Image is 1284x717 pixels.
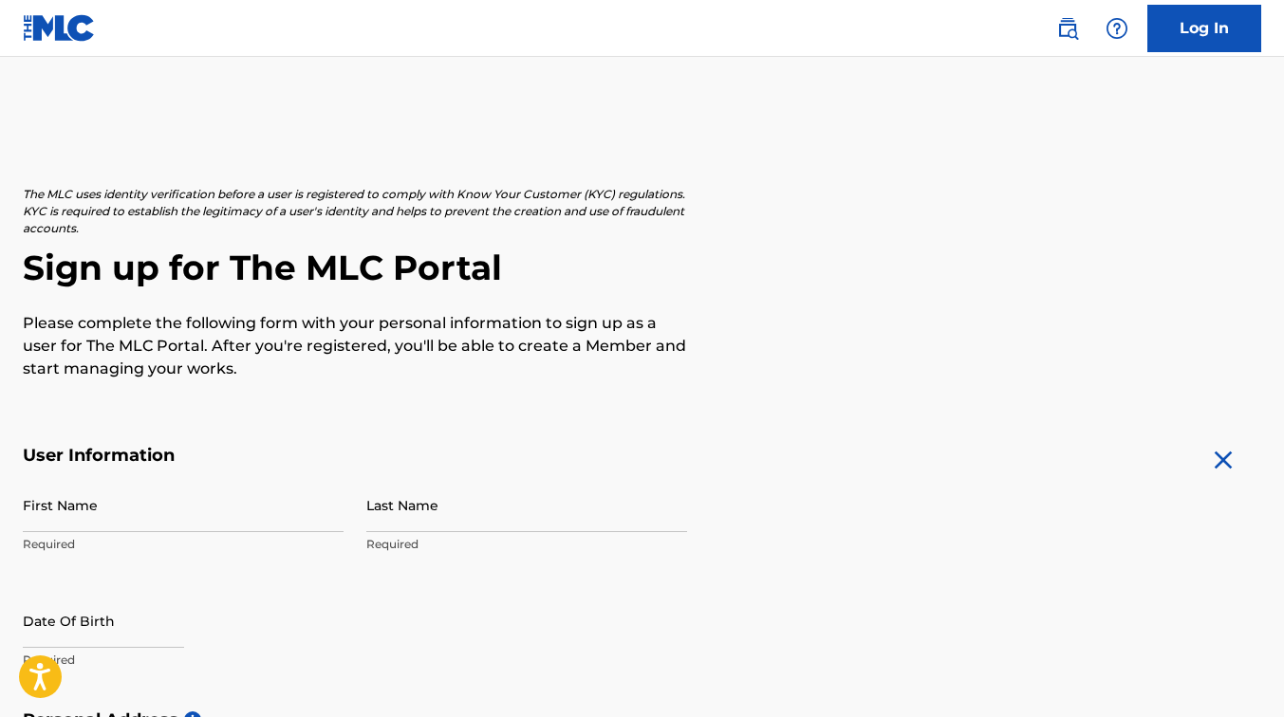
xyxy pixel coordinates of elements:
a: Public Search [1049,9,1087,47]
h2: Sign up for The MLC Portal [23,247,1261,289]
p: The MLC uses identity verification before a user is registered to comply with Know Your Customer ... [23,186,687,237]
p: Required [23,652,344,669]
img: MLC Logo [23,14,96,42]
h5: User Information [23,445,687,467]
a: Log In [1147,5,1261,52]
div: Help [1098,9,1136,47]
img: search [1056,17,1079,40]
p: Please complete the following form with your personal information to sign up as a user for The ML... [23,312,687,380]
p: Required [366,536,687,553]
img: help [1106,17,1128,40]
p: Required [23,536,344,553]
img: close [1208,445,1238,475]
